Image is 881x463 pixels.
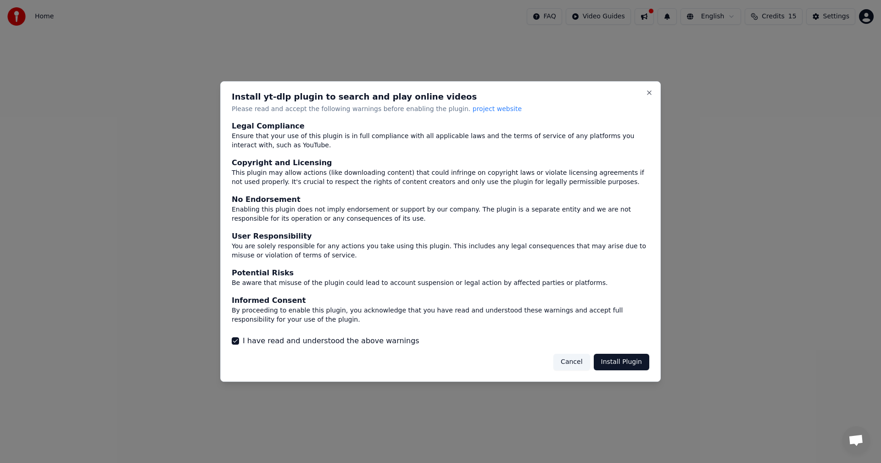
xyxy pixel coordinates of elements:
[232,231,649,242] div: User Responsibility
[232,268,649,279] div: Potential Risks
[232,295,649,306] div: Informed Consent
[232,195,649,206] div: No Endorsement
[553,354,590,370] button: Cancel
[232,105,649,114] p: Please read and accept the following warnings before enabling the plugin.
[243,335,419,346] label: I have read and understood the above warnings
[232,121,649,132] div: Legal Compliance
[473,105,522,112] span: project website
[232,279,649,288] div: Be aware that misuse of the plugin could lead to account suspension or legal action by affected p...
[594,354,649,370] button: Install Plugin
[232,93,649,101] h2: Install yt-dlp plugin to search and play online videos
[232,132,649,151] div: Ensure that your use of this plugin is in full compliance with all applicable laws and the terms ...
[232,169,649,187] div: This plugin may allow actions (like downloading content) that could infringe on copyright laws or...
[232,242,649,260] div: You are solely responsible for any actions you take using this plugin. This includes any legal co...
[232,306,649,324] div: By proceeding to enable this plugin, you acknowledge that you have read and understood these warn...
[232,206,649,224] div: Enabling this plugin does not imply endorsement or support by our company. The plugin is a separa...
[232,158,649,169] div: Copyright and Licensing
